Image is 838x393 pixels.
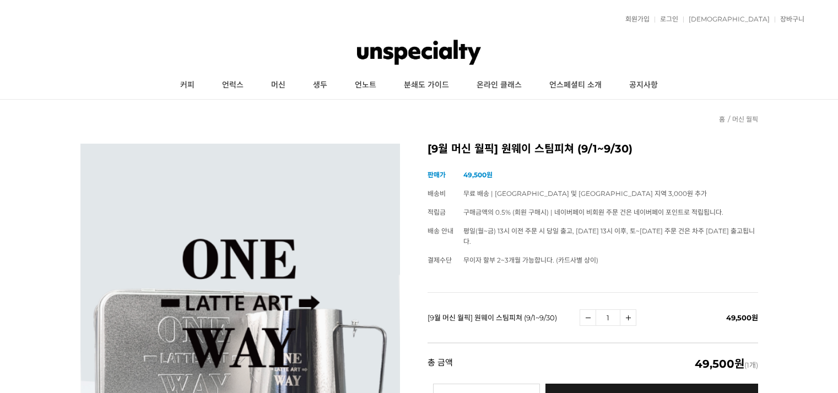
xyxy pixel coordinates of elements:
img: 언스페셜티 몰 [357,36,481,69]
span: 배송비 [428,189,446,198]
span: (1개) [695,358,758,369]
a: 언스페셜티 소개 [536,72,615,99]
strong: 49,500원 [463,171,493,179]
a: 장바구니 [775,16,804,23]
a: 회원가입 [620,16,650,23]
a: 수량감소 [580,309,596,326]
a: 로그인 [655,16,678,23]
td: [9월 머신 월픽] 원웨이 스팀피쳐 (9/1~9/30) [428,292,580,342]
h2: [9월 머신 월픽] 원웨이 스팀피쳐 (9/1~9/30) [428,144,758,155]
a: 온라인 클래스 [463,72,536,99]
span: 적립금 [428,208,446,216]
strong: 총 금액 [428,358,453,369]
a: 생두 [299,72,341,99]
a: 언노트 [341,72,390,99]
span: 결제수단 [428,256,452,264]
a: 분쇄도 가이드 [390,72,463,99]
a: 머신 월픽 [732,115,758,123]
a: 공지사항 [615,72,672,99]
a: 머신 [257,72,299,99]
em: 49,500원 [695,357,744,370]
span: 무이자 할부 2~3개월 가능합니다. (카드사별 상이) [463,256,598,264]
span: 무료 배송 | [GEOGRAPHIC_DATA] 및 [GEOGRAPHIC_DATA] 지역 3,000원 추가 [463,189,707,198]
a: 커피 [166,72,208,99]
span: 배송 안내 [428,227,453,235]
span: 49,500원 [726,313,758,322]
span: 평일(월~금) 13시 이전 주문 시 당일 출고, [DATE] 13시 이후, 토~[DATE] 주문 건은 차주 [DATE] 출고됩니다. [463,227,755,245]
a: 홈 [719,115,725,123]
span: 구매금액의 0.5% (회원 구매시) | 네이버페이 비회원 주문 건은 네이버페이 포인트로 적립됩니다. [463,208,723,216]
a: 언럭스 [208,72,257,99]
a: [DEMOGRAPHIC_DATA] [683,16,770,23]
a: 수량증가 [620,309,636,326]
span: 판매가 [428,171,446,179]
